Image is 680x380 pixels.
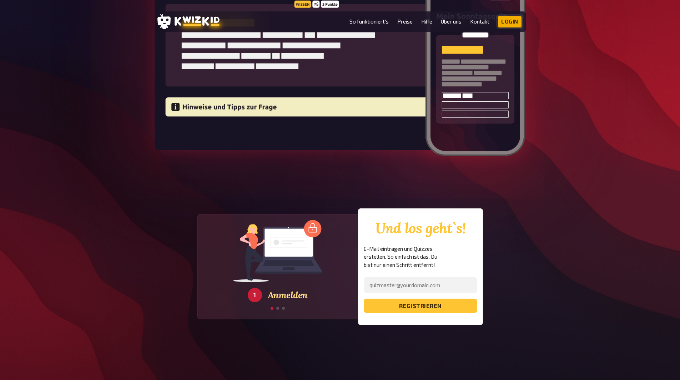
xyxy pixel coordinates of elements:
p: E-Mail eintragen und Quizzes erstellen. So einfach ist das. Du bist nur einen Schritt entfernt! [364,245,477,269]
a: So funktioniert's [349,19,389,25]
a: Kontakt [470,19,489,25]
h3: Anmelden [268,290,308,300]
button: registrieren [364,299,477,313]
a: Preise [397,19,413,25]
a: Hilfe [421,19,432,25]
a: Über uns [441,19,462,25]
img: log in [233,220,322,282]
div: 1 [248,288,262,302]
input: quizmaster@yourdomain.com [364,277,477,293]
h2: Und los geht`s! [364,220,477,237]
a: Login [498,16,522,27]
